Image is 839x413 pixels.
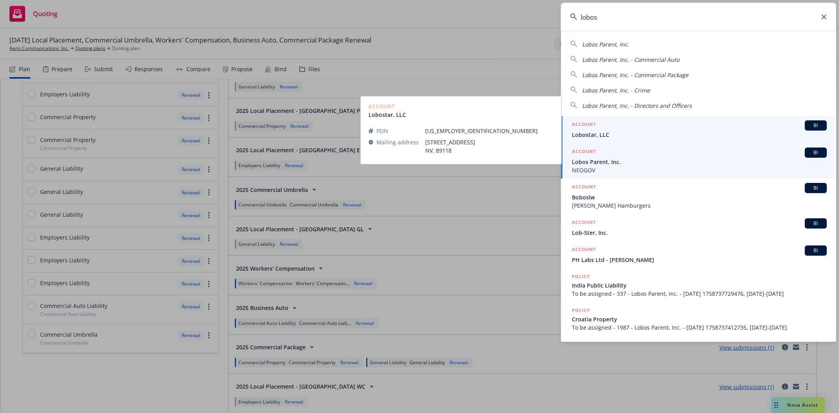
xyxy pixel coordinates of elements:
[572,218,596,228] h5: ACCOUNT
[561,116,836,143] a: ACCOUNTBILobostar, LLC
[572,193,827,201] span: Boboslw
[572,289,827,298] span: To be assigned - 337 - Lobos Parent, Inc. - [DATE] 1758737729476, [DATE]-[DATE]
[572,131,827,139] span: Lobostar, LLC
[572,183,596,192] h5: ACCOUNT
[572,166,827,174] span: NEOGOV
[572,256,827,264] span: PH Labs Ltd - [PERSON_NAME]
[572,306,590,314] h5: POLICY
[561,3,836,31] input: Search...
[808,220,824,227] span: BI
[572,245,596,255] h5: ACCOUNT
[572,147,596,157] h5: ACCOUNT
[808,247,824,254] span: BI
[572,340,590,348] h5: POLICY
[582,87,650,94] span: Lobos Parent, Inc. - Crime
[561,241,836,268] a: ACCOUNTBIPH Labs Ltd - [PERSON_NAME]
[572,201,827,210] span: [PERSON_NAME] Hamburgers
[808,122,824,129] span: BI
[572,229,827,237] span: Lob-Ster, Inc.
[572,323,827,332] span: To be assigned - 1987 - Lobos Parent, Inc. - [DATE] 1758737412735, [DATE]-[DATE]
[582,56,679,63] span: Lobos Parent, Inc. - Commercial Auto
[572,120,596,130] h5: ACCOUNT
[561,214,836,241] a: ACCOUNTBILob-Ster, Inc.
[572,315,827,323] span: Croatia Property
[561,179,836,214] a: ACCOUNTBIBoboslw[PERSON_NAME] Hamburgers
[572,158,827,166] span: Lobos Parent, Inc.
[561,302,836,336] a: POLICYCroatia PropertyTo be assigned - 1987 - Lobos Parent, Inc. - [DATE] 1758737412735, [DATE]-[...
[572,281,827,289] span: India Public Liability
[561,268,836,302] a: POLICYIndia Public LiabilityTo be assigned - 337 - Lobos Parent, Inc. - [DATE] 1758737729476, [DA...
[572,273,590,280] h5: POLICY
[808,149,824,156] span: BI
[582,71,688,79] span: Lobos Parent, Inc. - Commercial Package
[582,41,629,48] span: Lobos Parent, Inc.
[561,143,836,179] a: ACCOUNTBILobos Parent, Inc.NEOGOV
[582,102,692,109] span: Lobos Parent, Inc. - Directors and Officers
[808,184,824,192] span: BI
[561,336,836,370] a: POLICY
